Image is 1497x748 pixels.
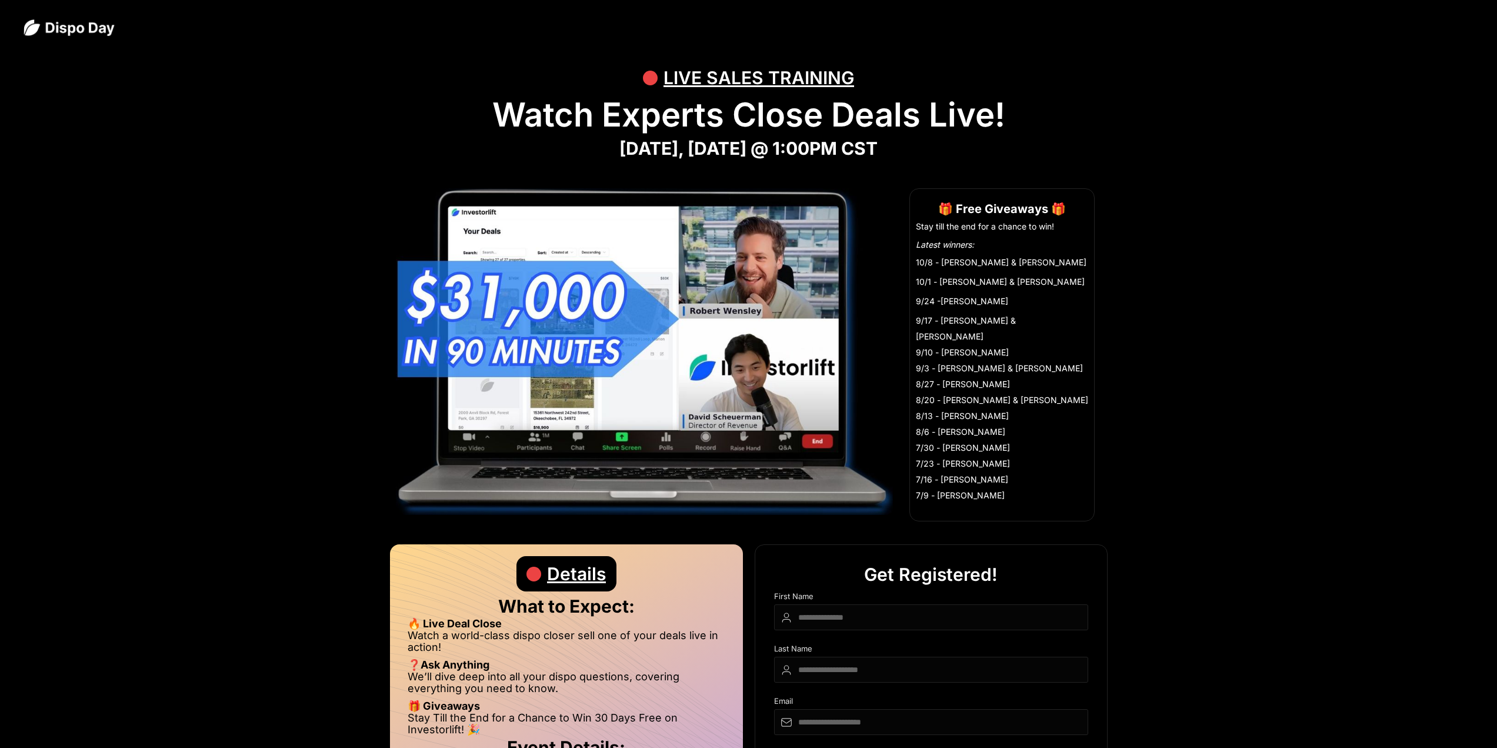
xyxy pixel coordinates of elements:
li: We’ll dive deep into all your dispo questions, covering everything you need to know. [408,671,725,700]
div: Get Registered! [864,557,998,592]
div: First Name [774,592,1088,604]
div: Email [774,697,1088,709]
div: Last Name [774,644,1088,657]
li: Stay Till the End for a Chance to Win 30 Days Free on Investorlift! 🎉 [408,712,725,736]
li: 9/24 -[PERSON_NAME] [916,293,1088,309]
li: Stay till the end for a chance to win! [916,221,1088,232]
em: Latest winners: [916,240,974,250]
strong: [DATE], [DATE] @ 1:00PM CST [619,138,878,159]
strong: 🔥 Live Deal Close [408,617,502,630]
strong: 🎁 Giveaways [408,700,480,712]
li: 9/17 - [PERSON_NAME] & [PERSON_NAME] 9/10 - [PERSON_NAME] 9/3 - [PERSON_NAME] & [PERSON_NAME] 8/2... [916,313,1088,503]
li: Watch a world-class dispo closer sell one of your deals live in action! [408,630,725,659]
div: LIVE SALES TRAINING [664,60,854,95]
strong: 🎁 Free Giveaways 🎁 [938,202,1066,216]
div: Details [547,556,606,591]
li: 10/1 - [PERSON_NAME] & [PERSON_NAME] [916,274,1088,290]
li: 10/8 - [PERSON_NAME] & [PERSON_NAME] [916,254,1088,270]
h1: Watch Experts Close Deals Live! [24,95,1473,135]
strong: ❓Ask Anything [408,659,489,671]
strong: What to Expect: [498,596,635,617]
